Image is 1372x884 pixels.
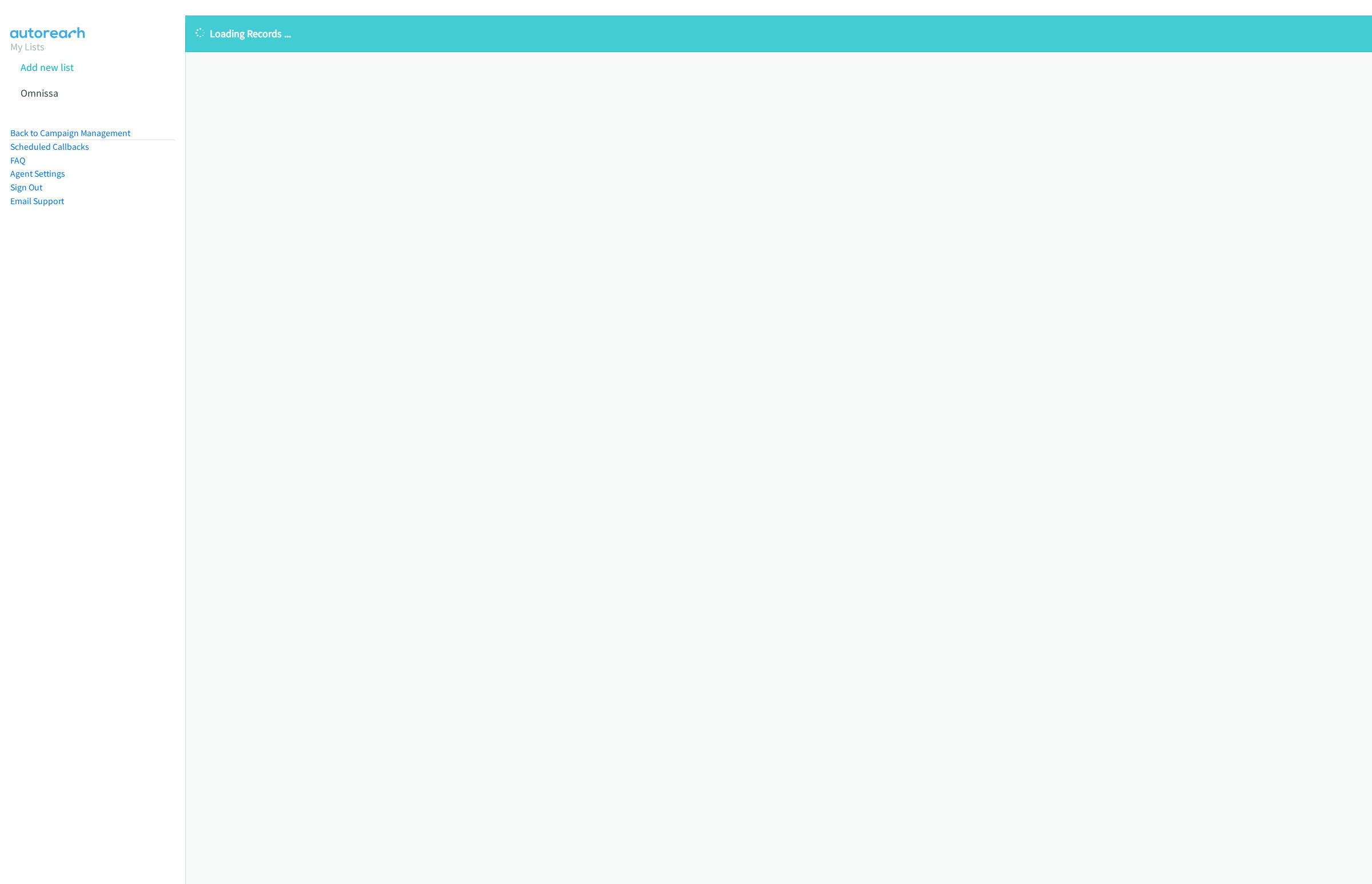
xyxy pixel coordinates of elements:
[196,26,1362,41] p: Loading Records ...
[10,128,130,138] a: Back to Campaign Management
[21,86,58,99] a: Omnissa
[21,61,74,74] a: Add new list
[10,141,89,152] a: Scheduled Callbacks
[10,182,42,193] a: Sign Out
[10,196,64,206] a: Email Support
[10,40,45,53] a: My Lists
[10,155,25,166] a: FAQ
[10,168,65,179] a: Agent Settings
